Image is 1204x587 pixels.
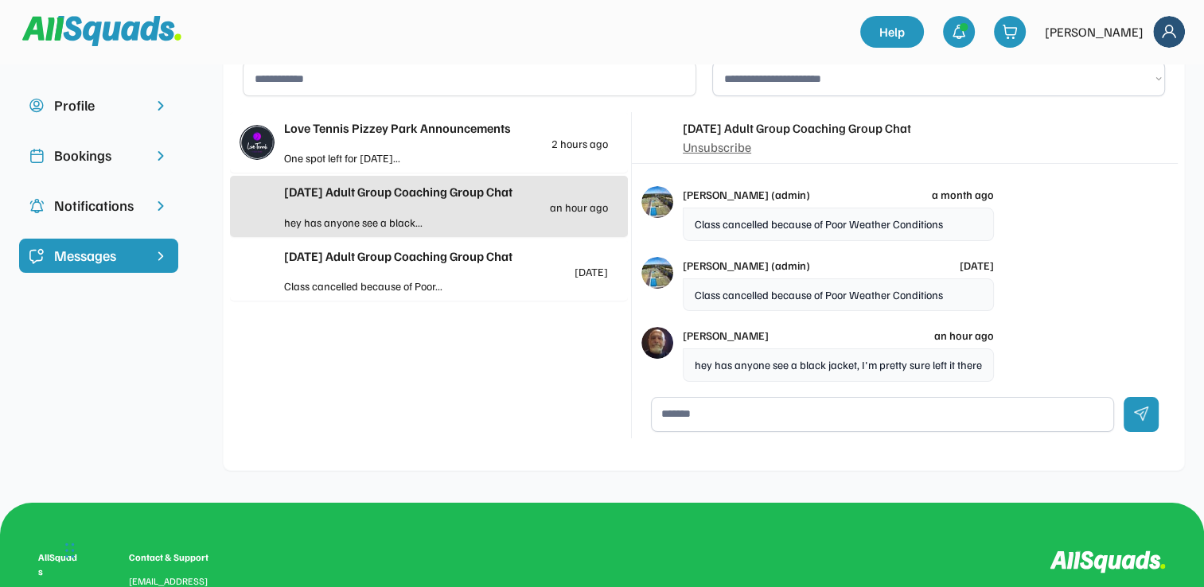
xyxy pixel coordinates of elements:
div: [DATE] Adult Group Coaching Group Chat [284,247,608,266]
img: yH5BAEAAAAALAAAAAABAAEAAAIBRAA7 [641,122,673,154]
div: [DATE] Adult Group Coaching Group Chat [683,119,911,138]
img: 1000013233.jpg [641,327,673,359]
div: hey has anyone see a black jacket, I'm pretty sure left it there [683,348,994,382]
a: Help [860,16,924,48]
div: Profile [54,95,143,116]
img: shopping-cart-01%20%281%29.svg [1002,24,1018,40]
div: a month ago [932,186,994,203]
div: Class cancelled because of Poor Weather Conditions [683,278,994,312]
img: chevron-right%20copy%203.svg [153,248,169,264]
div: Contact & Support [129,550,228,565]
img: user-circle.svg [29,98,45,114]
div: Unsubscribe [683,138,751,157]
img: Logo%20inverted.svg [1050,550,1166,573]
img: love%20tennis%20cover.jpg [641,257,673,289]
img: Icon%20copy%204.svg [29,198,45,214]
img: yH5BAEAAAAALAAAAAABAAEAAAIBRAA7 [240,253,275,288]
img: Icon%20%2821%29.svg [29,248,45,264]
div: Love Tennis Pizzey Park Announcements [284,119,608,138]
img: chevron-right.svg [153,98,169,114]
div: 2 hours ago [551,138,608,150]
div: hey has anyone see a black... [284,214,446,231]
div: an hour ago [934,327,994,344]
img: chevron-right.svg [153,198,169,214]
img: bell-03%20%281%29.svg [951,24,967,40]
div: [PERSON_NAME] (admin) [683,186,810,203]
div: Bookings [54,145,143,166]
div: Messages [54,245,143,266]
img: yH5BAEAAAAALAAAAAABAAEAAAIBRAA7 [240,189,275,224]
div: [PERSON_NAME] [683,327,769,344]
img: love%20tennis%20cover.jpg [641,186,673,218]
div: One spot left for [DATE]... [284,150,446,166]
div: [DATE] [960,257,994,274]
div: Notifications [54,195,143,216]
div: [DATE] [575,266,608,278]
div: [PERSON_NAME] [1045,22,1144,41]
img: Squad%20Logo.svg [22,16,181,46]
img: LTPP_Logo_REV.jpeg [240,125,275,160]
div: an hour ago [550,201,608,213]
div: [PERSON_NAME] (admin) [683,257,810,274]
img: chevron-right.svg [153,148,169,164]
div: Class cancelled because of Poor Weather Conditions [683,208,994,241]
img: Frame%2018.svg [1153,16,1185,48]
div: [DATE] Adult Group Coaching Group Chat [284,182,608,201]
img: Icon%20copy%202.svg [29,148,45,164]
div: Class cancelled because of Poor... [284,278,446,294]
